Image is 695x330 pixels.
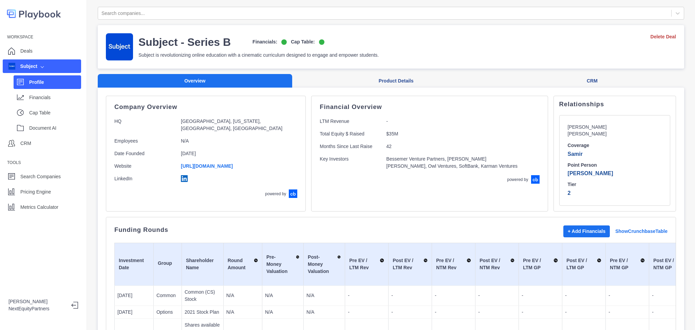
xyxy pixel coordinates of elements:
[436,257,471,271] div: Pre EV / NTM Rev
[337,254,341,260] img: Sort
[320,143,381,150] p: Months Since Last Raise
[651,33,676,40] a: Delete Deal
[114,175,175,184] p: LinkedIn
[296,254,299,260] img: Sort
[114,118,175,132] p: HQ
[349,257,384,271] div: Pre EV / LTM Rev
[228,257,258,271] div: Round Amount
[568,124,629,137] p: [PERSON_NAME] [PERSON_NAME]
[265,309,301,316] p: N/A
[114,227,168,233] p: Funding Rounds
[565,309,603,316] p: -
[181,163,233,169] a: [URL][DOMAIN_NAME]
[98,74,292,88] button: Overview
[652,309,690,316] p: -
[568,169,662,178] p: [PERSON_NAME]
[500,74,684,88] button: CRM
[386,143,518,150] p: 42
[266,254,299,275] div: Pre-Money Valuation
[156,292,179,299] p: Common
[265,292,301,299] p: N/A
[507,177,528,183] p: powered by
[20,140,31,147] p: CRM
[478,309,516,316] p: -
[320,118,381,125] p: LTM Revenue
[181,175,188,182] img: linkedin-logo
[510,257,514,264] img: Sort
[566,257,601,271] div: Post EV / LTM GP
[20,48,33,55] p: Deals
[138,52,379,59] p: Subject is revolutionizing online education with a cinematic curriculum designed to engage and em...
[254,257,258,264] img: Sort
[292,74,500,88] button: Product Details
[114,163,175,170] p: Website
[29,79,81,86] p: Profile
[386,118,518,125] p: -
[265,191,286,197] p: powered by
[391,309,429,316] p: -
[531,175,540,184] img: crunchbase-logo
[320,155,381,170] p: Key Investors
[20,173,61,180] p: Search Companies
[391,292,429,299] p: -
[319,39,324,45] img: on-logo
[435,292,472,299] p: -
[568,182,662,188] h6: Tier
[568,150,662,158] p: Samir
[20,204,58,211] p: Metrics Calculator
[435,309,472,316] p: -
[608,309,646,316] p: -
[158,260,177,269] div: Group
[568,143,662,149] h6: Coverage
[181,118,291,132] p: [GEOGRAPHIC_DATA], [US_STATE], [GEOGRAPHIC_DATA], [GEOGRAPHIC_DATA]
[348,309,386,316] p: -
[568,162,662,168] h6: Point Person
[652,292,690,299] p: -
[7,7,61,21] img: logo-colored
[640,257,645,264] img: Sort
[615,228,668,235] a: Show Crunchbase Table
[8,305,66,312] p: NextEquityPartners
[386,155,518,170] p: Bessemer Venture Partners, [PERSON_NAME] [PERSON_NAME], Owl Ventures, SoftBank, Karman Ventures
[119,257,149,271] div: Investment Date
[117,292,151,299] p: [DATE]
[523,257,558,271] div: Pre EV / LTM GP
[185,309,221,316] p: 2021 Stock Plan
[8,63,15,70] img: company image
[29,109,81,116] p: Cap Table
[559,102,670,107] p: Relationships
[308,254,341,275] div: Post-Money Valuation
[291,38,315,45] p: Cap Table:
[553,257,558,264] img: Sort
[106,33,133,60] img: company-logo
[522,309,559,316] p: -
[186,257,219,271] div: Shareholder Name
[480,257,514,271] div: Post EV / NTM Rev
[320,130,381,137] p: Total Equity $ Raised
[424,257,428,264] img: Sort
[380,257,384,264] img: Sort
[114,137,175,145] p: Employees
[653,257,688,271] div: Post EV / NTM GP
[181,150,291,157] p: [DATE]
[320,104,539,110] p: Financial Overview
[181,137,291,145] p: N/A
[281,39,287,45] img: on-logo
[185,289,221,303] p: Common (CS) Stock
[29,94,81,101] p: Financials
[306,292,342,299] p: N/A
[393,257,428,271] div: Post EV / LTM Rev
[467,257,471,264] img: Sort
[610,257,645,271] div: Pre EV / NTM GP
[597,257,601,264] img: Sort
[226,309,259,316] p: N/A
[608,292,646,299] p: -
[8,298,66,305] p: [PERSON_NAME]
[114,104,297,110] p: Company Overview
[138,35,231,49] h3: Subject - Series B
[114,150,175,157] p: Date Founded
[29,125,81,132] p: Document AI
[565,292,603,299] p: -
[117,309,151,316] p: [DATE]
[20,188,51,196] p: Pricing Engine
